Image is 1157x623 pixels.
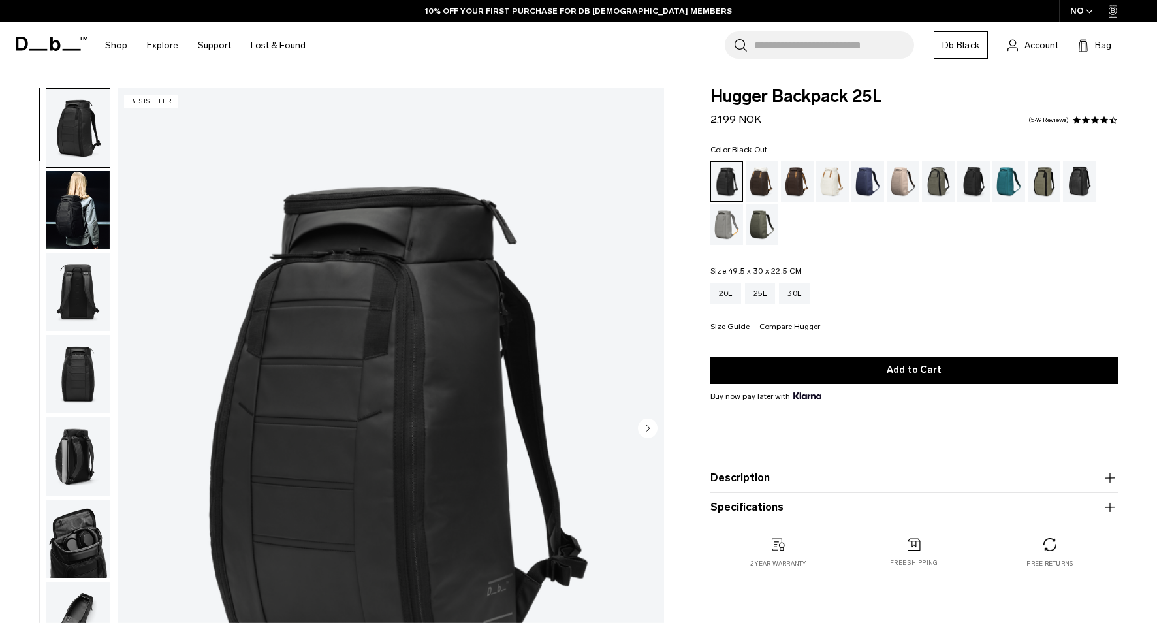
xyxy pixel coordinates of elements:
legend: Color: [710,146,768,153]
span: Buy now pay later with [710,391,821,402]
a: Sand Grey [710,204,743,245]
span: Account [1024,39,1058,52]
button: Size Guide [710,323,750,332]
span: 2.199 NOK [710,113,761,125]
a: Cappuccino [746,161,778,202]
img: {"height" => 20, "alt" => "Klarna"} [793,392,821,399]
nav: Main Navigation [95,22,315,69]
a: Support [198,22,231,69]
img: Hugger Backpack 25L Black Out [46,89,110,167]
span: Hugger Backpack 25L [710,88,1118,105]
a: Midnight Teal [992,161,1025,202]
a: Fogbow Beige [887,161,919,202]
span: 49.5 x 30 x 22.5 CM [728,266,802,276]
button: Add to Cart [710,357,1118,384]
button: Compare Hugger [759,323,820,332]
a: Db Black [934,31,988,59]
button: Hugger Backpack 25L Black Out [46,170,110,250]
span: Black Out [732,145,767,154]
a: Moss Green [746,204,778,245]
a: Charcoal Grey [957,161,990,202]
img: Hugger Backpack 25L Black Out [46,500,110,578]
p: 2 year warranty [750,559,806,568]
p: Free shipping [890,558,938,567]
a: 549 reviews [1028,117,1069,123]
button: Bag [1078,37,1111,53]
a: Espresso [781,161,814,202]
a: 20L [710,283,741,304]
p: Bestseller [124,95,178,108]
button: Next slide [638,418,658,440]
a: 25L [745,283,776,304]
a: Black Out [710,161,743,202]
button: Hugger Backpack 25L Black Out [46,499,110,579]
a: Oatmilk [816,161,849,202]
img: Hugger Backpack 25L Black Out [46,171,110,249]
img: Hugger Backpack 25L Black Out [46,335,110,413]
a: 10% OFF YOUR FIRST PURCHASE FOR DB [DEMOGRAPHIC_DATA] MEMBERS [425,5,732,17]
a: Forest Green [922,161,955,202]
button: Hugger Backpack 25L Black Out [46,334,110,414]
a: Lost & Found [251,22,306,69]
span: Bag [1095,39,1111,52]
a: Blue Hour [851,161,884,202]
img: Hugger Backpack 25L Black Out [46,253,110,332]
button: Hugger Backpack 25L Black Out [46,88,110,168]
button: Description [710,470,1118,486]
a: Shop [105,22,127,69]
legend: Size: [710,267,802,275]
a: Mash Green [1028,161,1060,202]
a: Account [1007,37,1058,53]
img: Hugger Backpack 25L Black Out [46,417,110,496]
a: Explore [147,22,178,69]
button: Specifications [710,500,1118,515]
a: Reflective Black [1063,161,1096,202]
a: 30L [779,283,810,304]
p: Free returns [1026,559,1073,568]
